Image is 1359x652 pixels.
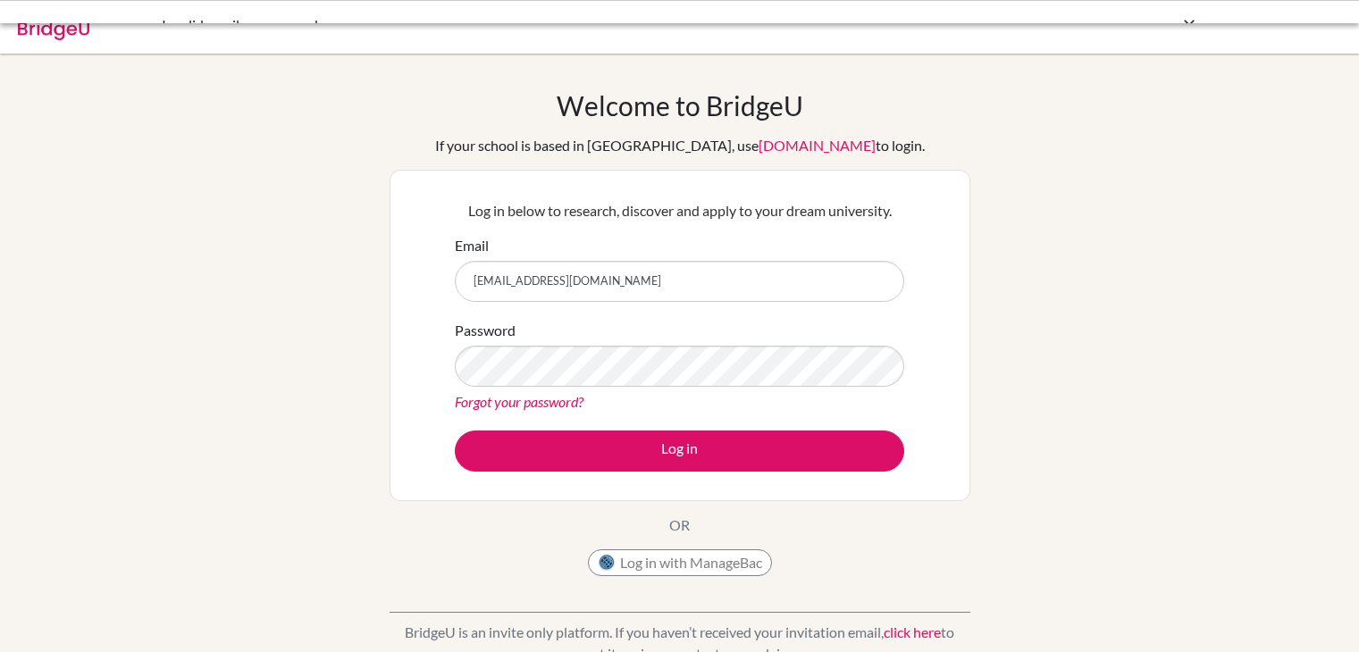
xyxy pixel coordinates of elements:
div: Invalid email or password. [162,14,930,36]
a: click here [884,623,941,640]
div: If your school is based in [GEOGRAPHIC_DATA], use to login. [435,135,925,156]
button: Log in with ManageBac [588,549,772,576]
label: Email [455,235,489,256]
img: Bridge-U [18,12,89,40]
label: Password [455,320,516,341]
p: OR [669,514,690,536]
p: Log in below to research, discover and apply to your dream university. [455,200,904,222]
button: Log in [455,430,904,472]
h1: Welcome to BridgeU [557,89,803,121]
a: [DOMAIN_NAME] [759,137,876,154]
a: Forgot your password? [455,393,583,410]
